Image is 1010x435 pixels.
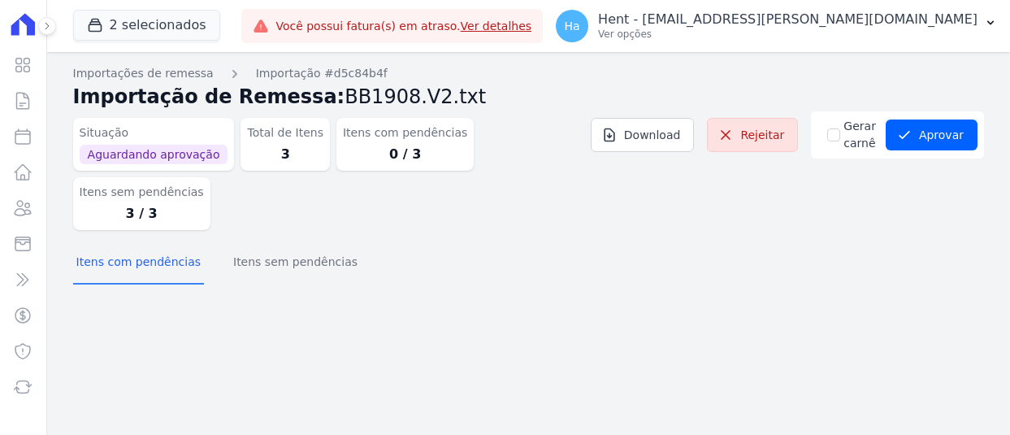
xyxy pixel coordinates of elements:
p: Hent - [EMAIL_ADDRESS][PERSON_NAME][DOMAIN_NAME] [598,11,977,28]
dt: Situação [80,124,228,141]
dt: Itens sem pendências [80,184,204,201]
dt: Total de Itens [247,124,323,141]
span: Você possui fatura(s) em atraso. [275,18,531,35]
dt: Itens com pendências [343,124,467,141]
button: Ha Hent - [EMAIL_ADDRESS][PERSON_NAME][DOMAIN_NAME] Ver opções [543,3,1010,49]
dd: 0 / 3 [343,145,467,164]
button: Aprovar [886,120,977,150]
a: Download [591,118,695,152]
a: Importação #d5c84b4f [256,65,388,82]
button: Itens com pendências [73,242,204,285]
span: Ha [565,20,580,32]
h2: Importação de Remessa: [73,82,984,111]
button: Itens sem pendências [230,242,361,285]
button: 2 selecionados [73,10,220,41]
span: BB1908.V2.txt [345,85,486,108]
label: Gerar carnê [843,118,876,152]
p: Ver opções [598,28,977,41]
a: Importações de remessa [73,65,214,82]
dd: 3 / 3 [80,204,204,224]
a: Rejeitar [707,118,798,152]
dd: 3 [247,145,323,164]
span: Aguardando aprovação [80,145,228,164]
nav: Breadcrumb [73,65,984,82]
a: Ver detalhes [461,20,532,33]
